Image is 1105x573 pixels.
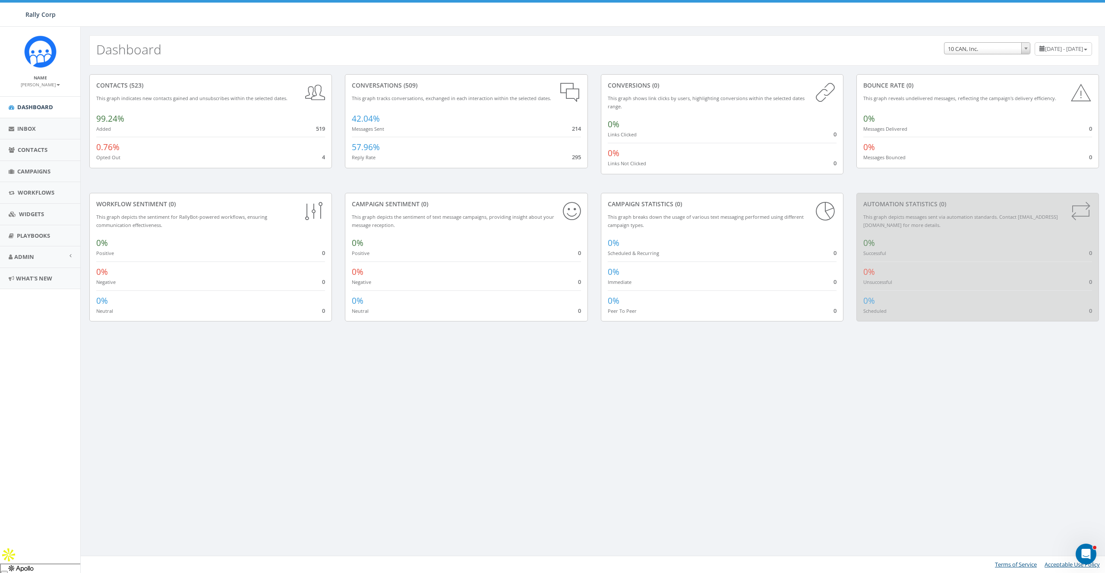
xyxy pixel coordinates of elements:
span: Widgets [19,210,44,218]
span: 0 [578,249,581,257]
small: Name [34,75,47,81]
span: 0 [1089,125,1092,132]
small: Scheduled & Recurring [608,250,659,256]
span: 0 [833,249,837,257]
small: Added [96,126,111,132]
span: Contacts [18,146,47,154]
span: 295 [572,153,581,161]
span: 0 [833,159,837,167]
span: 0 [833,307,837,315]
span: (523) [128,81,143,89]
span: Workflows [18,189,54,196]
span: 0 [578,278,581,286]
small: Negative [352,279,371,285]
span: 0% [352,295,363,306]
span: (509) [402,81,417,89]
span: (0) [167,200,176,208]
small: Messages Sent [352,126,384,132]
small: Peer To Peer [608,308,637,314]
span: 0% [863,266,875,277]
small: Links Not Clicked [608,160,646,167]
span: [DATE] - [DATE] [1045,45,1083,53]
small: This graph tracks conversations, exchanged in each interaction within the selected dates. [352,95,551,101]
span: 0 [1089,307,1092,315]
small: Scheduled [863,308,887,314]
span: 0% [863,142,875,153]
small: Unsuccessful [863,279,892,285]
span: (0) [938,200,946,208]
div: conversations [352,81,581,90]
small: This graph indicates new contacts gained and unsubscribes within the selected dates. [96,95,287,101]
a: Terms of Service [995,560,1037,568]
div: Bounce Rate [863,81,1092,90]
span: Admin [14,253,34,261]
div: Campaign Statistics [608,200,837,208]
small: This graph breaks down the usage of various text messaging performed using different campaign types. [608,214,804,228]
span: 0 [1089,249,1092,257]
small: Reply Rate [352,154,376,161]
small: This graph reveals undelivered messages, reflecting the campaign's delivery efficiency. [863,95,1056,101]
small: This graph depicts the sentiment of text message campaigns, providing insight about your message ... [352,214,554,228]
small: Neutral [96,308,113,314]
span: 519 [316,125,325,132]
span: Playbooks [17,232,50,239]
div: Workflow Sentiment [96,200,325,208]
span: 0 [1089,278,1092,286]
div: Campaign Sentiment [352,200,581,208]
span: 0% [96,266,108,277]
span: 99.24% [96,113,124,124]
span: 0 [833,278,837,286]
span: 0% [608,266,619,277]
img: Icon_1.png [24,35,57,68]
span: 0 [322,307,325,315]
div: Automation Statistics [863,200,1092,208]
span: 0 [578,307,581,315]
small: This graph shows link clicks by users, highlighting conversions within the selected dates range. [608,95,805,110]
span: 0% [352,266,363,277]
span: 10 CAN, Inc. [944,43,1030,55]
span: Campaigns [17,167,51,175]
iframe: Intercom live chat [1076,544,1096,564]
small: This graph depicts messages sent via automation standards. Contact [EMAIL_ADDRESS][DOMAIN_NAME] f... [863,214,1058,228]
span: Dashboard [17,103,53,111]
small: Negative [96,279,116,285]
span: 0% [608,295,619,306]
span: 42.04% [352,113,380,124]
span: (0) [420,200,428,208]
span: Rally Corp [25,10,56,19]
span: 0% [863,237,875,249]
span: 57.96% [352,142,380,153]
span: (0) [905,81,913,89]
span: 4 [322,153,325,161]
a: Acceptable Use Policy [1045,560,1100,568]
span: 0 [322,278,325,286]
small: [PERSON_NAME] [21,82,60,88]
span: 0% [863,113,875,124]
span: 0 [322,249,325,257]
small: Positive [96,250,114,256]
h2: Dashboard [96,42,161,57]
small: Neutral [352,308,369,314]
span: 0% [96,295,108,306]
div: conversions [608,81,837,90]
span: 0 [833,130,837,138]
span: 0% [863,295,875,306]
span: 10 CAN, Inc. [944,42,1030,54]
span: 0% [352,237,363,249]
small: Positive [352,250,369,256]
small: Messages Delivered [863,126,907,132]
span: Inbox [17,125,36,132]
a: [PERSON_NAME] [21,80,60,88]
span: (0) [673,200,682,208]
small: Links Clicked [608,131,637,138]
span: 0% [96,237,108,249]
small: This graph depicts the sentiment for RallyBot-powered workflows, ensuring communication effective... [96,214,267,228]
small: Immediate [608,279,631,285]
span: 214 [572,125,581,132]
span: 0% [608,237,619,249]
span: 0.76% [96,142,120,153]
div: contacts [96,81,325,90]
small: Successful [863,250,886,256]
span: What's New [16,274,52,282]
span: (0) [650,81,659,89]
